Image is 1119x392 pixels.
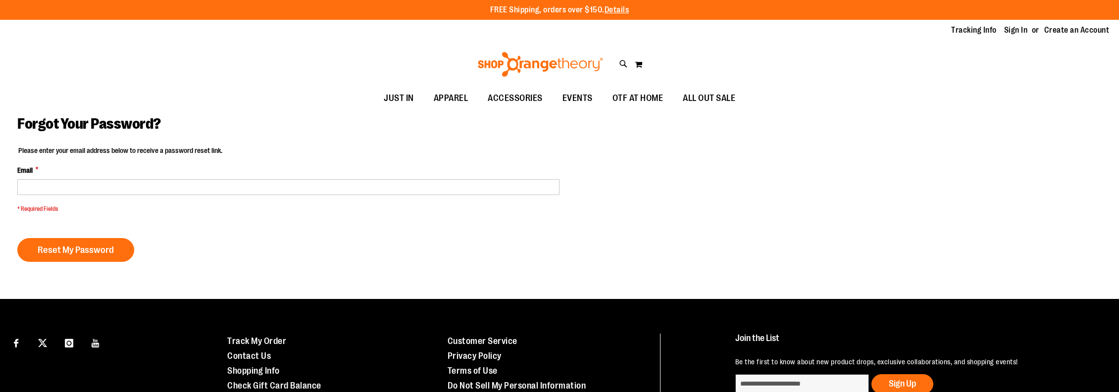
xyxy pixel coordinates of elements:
[448,336,517,346] a: Customer Service
[87,334,104,351] a: Visit our Youtube page
[38,339,47,347] img: Twitter
[448,381,586,391] a: Do Not Sell My Personal Information
[227,351,271,361] a: Contact Us
[17,165,33,175] span: Email
[17,238,134,262] button: Reset My Password
[17,146,223,155] legend: Please enter your email address below to receive a password reset link.
[612,87,663,109] span: OTF AT HOME
[227,366,280,376] a: Shopping Info
[7,334,25,351] a: Visit our Facebook page
[434,87,468,109] span: APPAREL
[17,205,559,213] span: * Required Fields
[1044,25,1110,36] a: Create an Account
[735,334,1093,352] h4: Join the List
[476,52,605,77] img: Shop Orangetheory
[448,351,502,361] a: Privacy Policy
[951,25,997,36] a: Tracking Info
[227,336,286,346] a: Track My Order
[889,379,916,389] span: Sign Up
[488,87,543,109] span: ACCESSORIES
[60,334,78,351] a: Visit our Instagram page
[735,357,1093,367] p: Be the first to know about new product drops, exclusive collaborations, and shopping events!
[1004,25,1028,36] a: Sign In
[34,334,51,351] a: Visit our X page
[448,366,498,376] a: Terms of Use
[683,87,735,109] span: ALL OUT SALE
[562,87,593,109] span: EVENTS
[17,115,161,132] span: Forgot Your Password?
[384,87,414,109] span: JUST IN
[38,245,114,255] span: Reset My Password
[227,381,321,391] a: Check Gift Card Balance
[490,4,629,16] p: FREE Shipping, orders over $150.
[605,5,629,14] a: Details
